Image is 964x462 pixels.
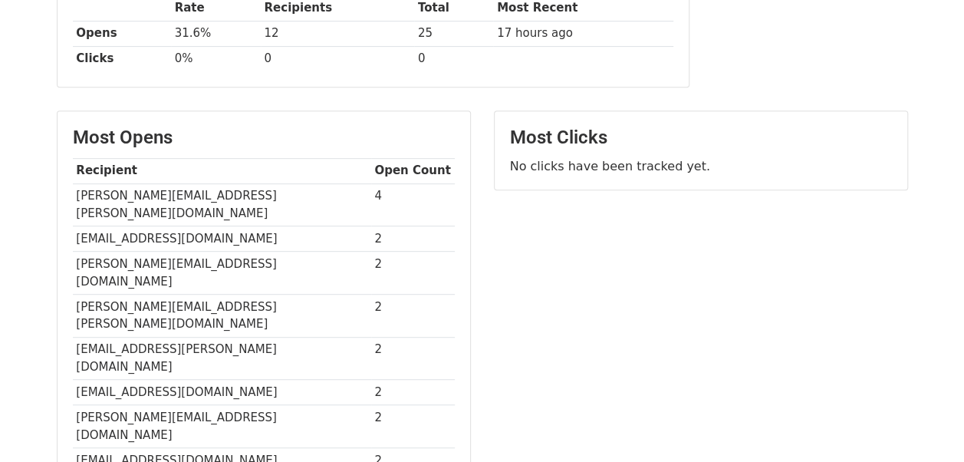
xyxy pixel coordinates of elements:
[171,21,261,46] td: 31.6%
[371,226,455,252] td: 2
[414,46,493,71] td: 0
[73,158,371,183] th: Recipient
[414,21,493,46] td: 25
[73,337,371,380] td: [EMAIL_ADDRESS][PERSON_NAME][DOMAIN_NAME]
[371,337,455,380] td: 2
[261,46,414,71] td: 0
[73,21,171,46] th: Opens
[73,252,371,295] td: [PERSON_NAME][EMAIL_ADDRESS][DOMAIN_NAME]
[73,226,371,252] td: [EMAIL_ADDRESS][DOMAIN_NAME]
[887,388,964,462] iframe: Chat Widget
[73,127,455,149] h3: Most Opens
[261,21,414,46] td: 12
[73,380,371,405] td: [EMAIL_ADDRESS][DOMAIN_NAME]
[510,127,892,149] h3: Most Clicks
[371,158,455,183] th: Open Count
[171,46,261,71] td: 0%
[371,252,455,295] td: 2
[73,183,371,226] td: [PERSON_NAME][EMAIL_ADDRESS][PERSON_NAME][DOMAIN_NAME]
[73,405,371,448] td: [PERSON_NAME][EMAIL_ADDRESS][DOMAIN_NAME]
[73,294,371,337] td: [PERSON_NAME][EMAIL_ADDRESS][PERSON_NAME][DOMAIN_NAME]
[371,183,455,226] td: 4
[510,158,892,174] p: No clicks have been tracked yet.
[371,405,455,448] td: 2
[371,380,455,405] td: 2
[371,294,455,337] td: 2
[493,21,673,46] td: 17 hours ago
[73,46,171,71] th: Clicks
